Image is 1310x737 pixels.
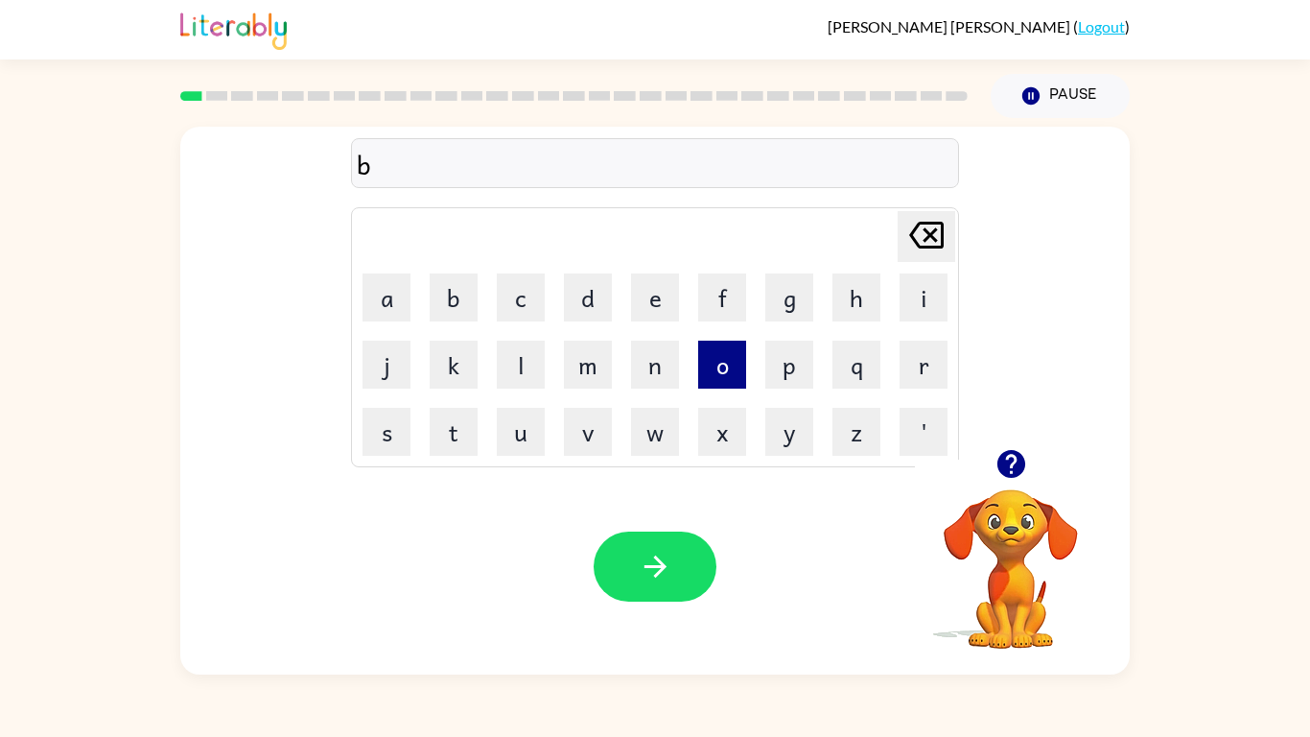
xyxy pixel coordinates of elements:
span: [PERSON_NAME] [PERSON_NAME] [828,17,1073,36]
button: w [631,408,679,456]
button: f [698,273,746,321]
button: n [631,341,679,389]
video: Your browser must support playing .mp4 files to use Literably. Please try using another browser. [915,460,1107,652]
div: ( ) [828,17,1130,36]
button: d [564,273,612,321]
button: u [497,408,545,456]
button: e [631,273,679,321]
button: g [765,273,813,321]
button: k [430,341,478,389]
img: Literably [180,8,287,50]
button: Pause [991,74,1130,118]
button: ' [900,408,947,456]
button: p [765,341,813,389]
button: i [900,273,947,321]
button: r [900,341,947,389]
button: t [430,408,478,456]
button: j [363,341,410,389]
button: b [430,273,478,321]
button: l [497,341,545,389]
button: z [832,408,880,456]
button: x [698,408,746,456]
button: y [765,408,813,456]
div: b [357,144,953,184]
a: Logout [1078,17,1125,36]
button: a [363,273,410,321]
button: c [497,273,545,321]
button: q [832,341,880,389]
button: h [832,273,880,321]
button: s [363,408,410,456]
button: v [564,408,612,456]
button: o [698,341,746,389]
button: m [564,341,612,389]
